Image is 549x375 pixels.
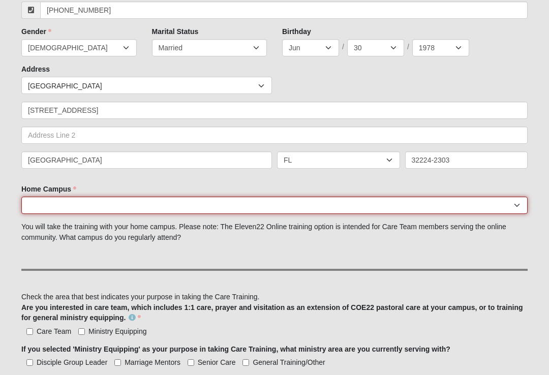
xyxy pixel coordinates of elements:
span: / [342,42,344,53]
label: Home Campus [21,184,76,195]
input: Ministry Equipping [78,329,85,335]
span: General Training/Other [253,359,325,367]
span: Marriage Mentors [125,359,180,367]
input: Marriage Mentors [114,360,121,366]
label: Address [21,65,50,75]
input: Disciple Group Leader [26,360,33,366]
span: Senior Care [198,359,236,367]
input: Senior Care [188,360,194,366]
input: General Training/Other [242,360,249,366]
label: Marital Status [152,27,199,37]
span: Disciple Group Leader [37,359,107,367]
label: Birthday [282,27,311,37]
label: Gender [21,27,51,37]
input: City [21,152,272,169]
span: [GEOGRAPHIC_DATA] [28,78,258,95]
span: Ministry Equipping [88,328,146,336]
label: If you selected 'Ministry Equipping' as your purpose in taking Care Training, what ministry area ... [21,345,450,355]
input: Address Line 2 [21,127,528,144]
p: You will take the training with your home campus. Please note: The Eleven22 Online training optio... [21,222,528,243]
input: Zip [405,152,528,169]
input: Care Team [26,329,33,335]
span: / [407,42,409,53]
input: Address Line 1 [21,102,528,119]
span: Care Team [37,328,71,336]
label: Are you interested in care team, which includes 1:1 care, prayer and visitation as an extension o... [21,303,528,323]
